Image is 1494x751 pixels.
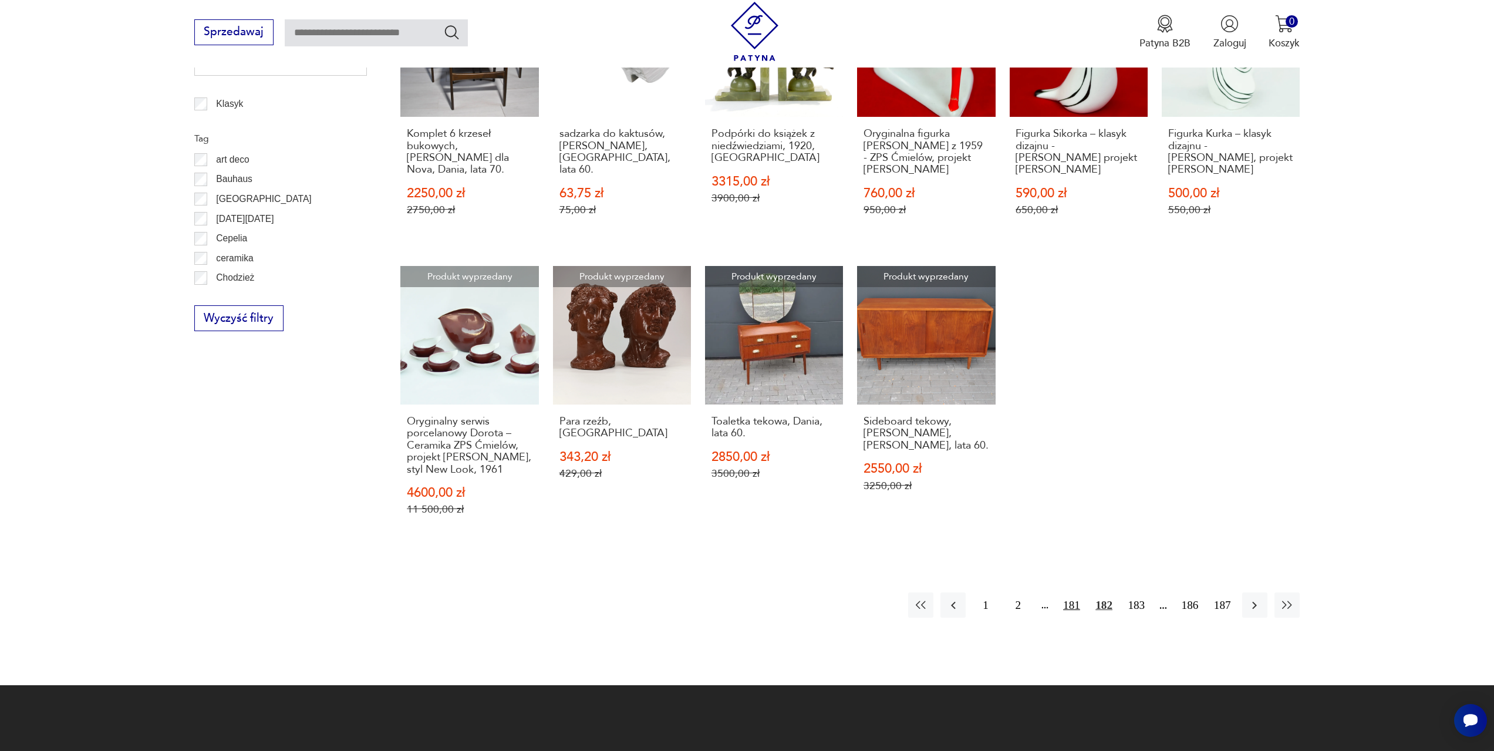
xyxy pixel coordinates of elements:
h3: Podpórki do książek z niedźwiedziami, 1920, [GEOGRAPHIC_DATA] [711,128,837,164]
p: 3900,00 zł [711,192,837,204]
h3: Para rzeźb, [GEOGRAPHIC_DATA] [559,416,685,440]
a: Produkt wyprzedanySideboard tekowy, Carlo Jensen, Dania, lata 60.Sideboard tekowy, [PERSON_NAME],... [857,266,995,543]
a: Produkt wyprzedanyToaletka tekowa, Dania, lata 60.Toaletka tekowa, Dania, lata 60.2850,00 zł3500,... [705,266,843,543]
p: Chodzież [216,270,254,285]
a: Produkt wyprzedanyPara rzeźb, WłochyPara rzeźb, [GEOGRAPHIC_DATA]343,20 zł429,00 zł [553,266,691,543]
p: 550,00 zł [1168,204,1294,216]
h3: Oryginalna figurka [PERSON_NAME] z 1959 - ZPS Ćmielów, projekt [PERSON_NAME] [864,128,989,176]
p: Tag [194,131,367,146]
p: 590,00 zł [1016,187,1141,200]
h3: sadzarka do kaktusów, [PERSON_NAME], [GEOGRAPHIC_DATA], lata 60. [559,128,685,176]
p: 75,00 zł [559,204,685,216]
p: 2750,00 zł [407,204,532,216]
button: Sprzedawaj [194,19,274,45]
button: 2 [1006,592,1031,618]
p: Cepelia [216,231,247,246]
a: Sprzedawaj [194,28,274,38]
p: 950,00 zł [864,204,989,216]
p: art deco [216,152,249,167]
p: 3315,00 zł [711,176,837,188]
a: Ikona medaluPatyna B2B [1139,15,1191,50]
p: [DATE][DATE] [216,211,274,227]
button: 186 [1177,592,1202,618]
img: Ikonka użytkownika [1220,15,1239,33]
h3: Figurka Kurka – klasyk dizajnu - [PERSON_NAME], projekt [PERSON_NAME] [1168,128,1294,176]
h3: Toaletka tekowa, Dania, lata 60. [711,416,837,440]
img: Patyna - sklep z meblami i dekoracjami vintage [725,2,784,61]
h3: Oryginalny serwis porcelanowy Dorota – Ceramika ZPS Ćmielów, projekt [PERSON_NAME], styl New Look... [407,416,532,476]
button: 1 [973,592,998,618]
img: Ikona koszyka [1275,15,1293,33]
h3: Komplet 6 krzeseł bukowych, [PERSON_NAME] dla Nova, Dania, lata 70. [407,128,532,176]
button: Zaloguj [1213,15,1246,50]
p: Klasyk [216,96,243,112]
button: 181 [1059,592,1084,618]
p: Ćmielów [216,290,251,305]
p: Zaloguj [1213,36,1246,50]
p: Patyna B2B [1139,36,1191,50]
a: Produkt wyprzedanyOryginalny serwis porcelanowy Dorota – Ceramika ZPS Ćmielów, projekt Lubomir To... [400,266,538,543]
p: 760,00 zł [864,187,989,200]
p: 63,75 zł [559,187,685,200]
p: 3500,00 zł [711,467,837,480]
p: 2550,00 zł [864,463,989,475]
img: Ikona medalu [1156,15,1174,33]
p: ceramika [216,251,253,266]
p: 2850,00 zł [711,451,837,463]
h3: Sideboard tekowy, [PERSON_NAME], [PERSON_NAME], lata 60. [864,416,989,452]
p: 4600,00 zł [407,487,532,499]
button: Patyna B2B [1139,15,1191,50]
button: Szukaj [443,23,460,41]
button: 0Koszyk [1269,15,1300,50]
p: 343,20 zł [559,451,685,463]
p: 500,00 zł [1168,187,1294,200]
button: 182 [1091,592,1117,618]
p: 429,00 zł [559,467,685,480]
p: 2250,00 zł [407,187,532,200]
p: [GEOGRAPHIC_DATA] [216,191,311,207]
p: Bauhaus [216,171,252,187]
button: Wyczyść filtry [194,305,284,331]
p: 11 500,00 zł [407,503,532,516]
iframe: Smartsupp widget button [1454,704,1487,737]
p: 3250,00 zł [864,480,989,492]
div: 0 [1286,15,1298,28]
p: 650,00 zł [1016,204,1141,216]
button: 183 [1124,592,1149,618]
button: 187 [1210,592,1235,618]
h3: Figurka Sikorka – klasyk dizajnu - [PERSON_NAME] projekt [PERSON_NAME] [1016,128,1141,176]
p: Koszyk [1269,36,1300,50]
